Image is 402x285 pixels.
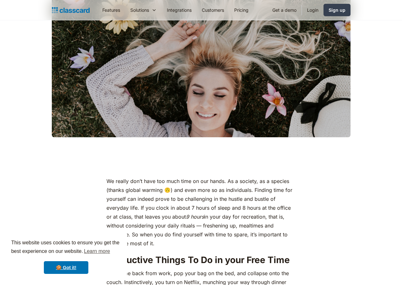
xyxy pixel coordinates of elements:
a: home [52,6,90,15]
div: cookieconsent [5,233,127,280]
a: Get a demo [267,3,302,17]
a: Customers [197,3,229,17]
p: We really don’t have too much time on our hands. As a society, as a species (thanks global warmin... [106,177,296,248]
a: dismiss cookie message [44,261,88,274]
a: Sign up [324,4,351,16]
em: 9 hours [186,214,204,220]
a: Pricing [229,3,254,17]
a: Features [97,3,125,17]
a: learn more about cookies [83,247,111,256]
a: Integrations [162,3,197,17]
a: Login [302,3,324,17]
h2: Productive Things To Do in your Free Time [106,254,296,266]
div: Solutions [130,7,149,13]
div: Sign up [329,7,345,13]
span: This website uses cookies to ensure you get the best experience on our website. [11,239,121,256]
div: Solutions [125,3,162,17]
